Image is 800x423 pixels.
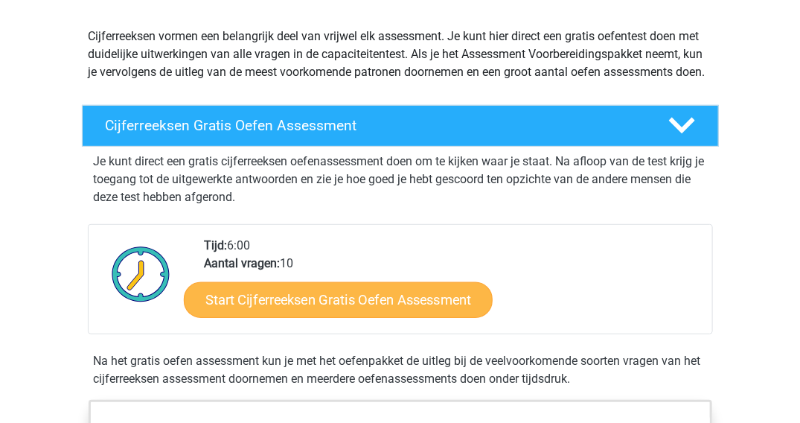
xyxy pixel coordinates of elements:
p: Je kunt direct een gratis cijferreeksen oefenassessment doen om te kijken waar je staat. Na afloo... [94,153,707,206]
img: Klok [103,237,179,311]
div: 6:00 10 [193,237,711,334]
b: Tijd: [204,238,227,252]
p: Cijferreeksen vormen een belangrijk deel van vrijwel elk assessment. Je kunt hier direct een grat... [89,28,712,81]
a: Cijferreeksen Gratis Oefen Assessment [76,105,725,147]
a: Start Cijferreeksen Gratis Oefen Assessment [184,282,493,317]
div: Na het gratis oefen assessment kun je met het oefenpakket de uitleg bij de veelvoorkomende soorte... [88,352,713,388]
h4: Cijferreeksen Gratis Oefen Assessment [106,117,644,134]
b: Aantal vragen: [204,256,280,270]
